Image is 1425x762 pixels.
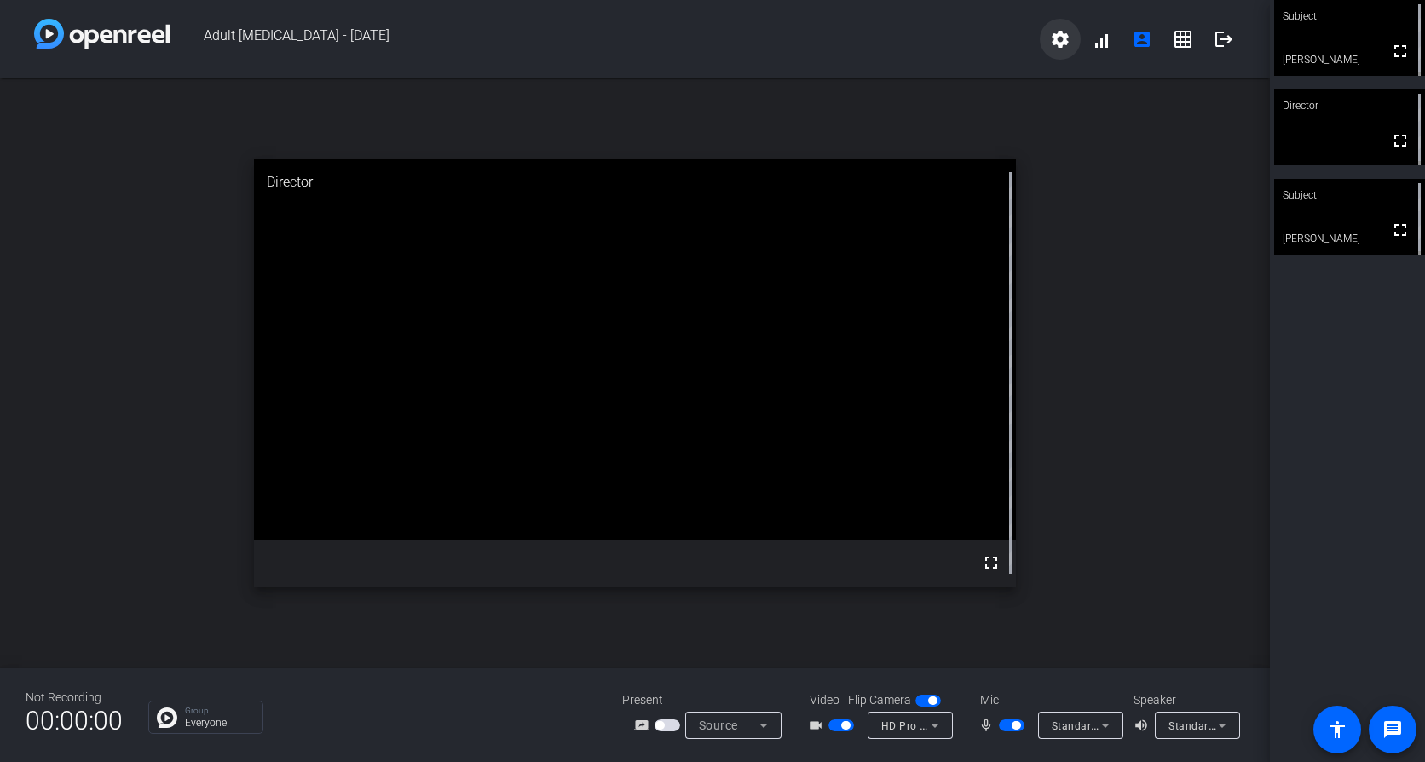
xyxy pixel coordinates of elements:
span: 00:00:00 [26,700,123,742]
mat-icon: mic_none [978,715,999,736]
div: Subject [1274,179,1425,211]
mat-icon: settings [1050,29,1070,49]
div: Mic [963,691,1134,709]
mat-icon: fullscreen [1390,220,1411,240]
div: Director [254,159,1016,205]
span: Standard - Mikrofon (HD Pro Webcam C920) (046d:0892) [1052,719,1338,732]
span: Standard - Kopfhörer (Jabra SPEAK 510 USB) [1168,719,1396,732]
p: Group [185,707,254,715]
div: Director [1274,89,1425,122]
button: signal_cellular_alt [1081,19,1122,60]
div: Present [622,691,793,709]
img: Chat Icon [157,707,177,728]
span: Source [699,719,738,732]
mat-icon: logout [1214,29,1234,49]
mat-icon: videocam_outline [808,715,828,736]
mat-icon: grid_on [1173,29,1193,49]
mat-icon: volume_up [1134,715,1154,736]
mat-icon: screen_share_outline [634,715,655,736]
mat-icon: account_box [1132,29,1152,49]
mat-icon: fullscreen [1390,130,1411,151]
p: Everyone [185,718,254,728]
span: Adult [MEDICAL_DATA] - [DATE] [170,19,1040,60]
img: white-gradient.svg [34,19,170,49]
mat-icon: fullscreen [981,552,1001,573]
div: Speaker [1134,691,1236,709]
div: Not Recording [26,689,123,707]
span: Flip Camera [848,691,911,709]
mat-icon: message [1382,719,1403,740]
mat-icon: accessibility [1327,719,1347,740]
span: Video [810,691,839,709]
mat-icon: fullscreen [1390,41,1411,61]
span: HD Pro Webcam C920 (046d:0892) [881,719,1058,732]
